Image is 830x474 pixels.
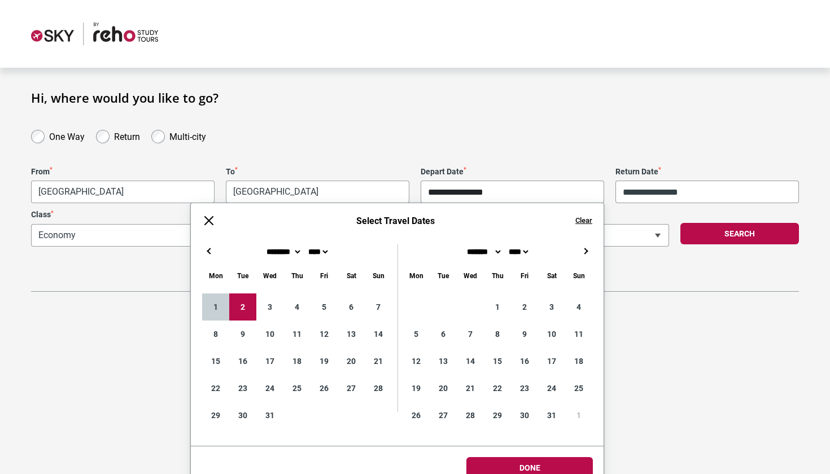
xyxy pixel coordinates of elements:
[403,321,430,348] div: 5
[538,348,565,375] div: 17
[457,402,484,429] div: 28
[430,321,457,348] div: 6
[430,402,457,429] div: 27
[311,321,338,348] div: 12
[169,129,206,142] label: Multi-city
[49,129,85,142] label: One Way
[229,321,256,348] div: 9
[311,375,338,402] div: 26
[457,321,484,348] div: 7
[457,269,484,282] div: Wednesday
[283,293,311,321] div: 4
[615,167,799,177] label: Return Date
[32,181,214,203] span: Melbourne, Australia
[202,321,229,348] div: 8
[430,269,457,282] div: Tuesday
[538,269,565,282] div: Saturday
[511,375,538,402] div: 23
[430,375,457,402] div: 20
[565,402,592,429] div: 1
[403,375,430,402] div: 19
[338,348,365,375] div: 20
[565,269,592,282] div: Sunday
[457,348,484,375] div: 14
[311,293,338,321] div: 5
[202,348,229,375] div: 15
[511,269,538,282] div: Friday
[365,293,392,321] div: 7
[430,348,457,375] div: 13
[256,293,283,321] div: 3
[256,321,283,348] div: 10
[311,269,338,282] div: Friday
[538,321,565,348] div: 10
[283,269,311,282] div: Thursday
[229,402,256,429] div: 30
[283,375,311,402] div: 25
[565,375,592,402] div: 25
[680,223,799,244] button: Search
[511,293,538,321] div: 2
[338,293,365,321] div: 6
[256,348,283,375] div: 17
[256,269,283,282] div: Wednesday
[421,167,604,177] label: Depart Date
[484,348,511,375] div: 15
[31,210,344,220] label: Class
[365,375,392,402] div: 28
[229,375,256,402] div: 23
[31,181,215,203] span: Melbourne, Australia
[31,167,215,177] label: From
[511,402,538,429] div: 30
[226,181,409,203] span: Bangkok, Thailand
[579,244,592,258] button: →
[202,244,216,258] button: ←
[283,321,311,348] div: 11
[202,402,229,429] div: 29
[484,402,511,429] div: 29
[484,269,511,282] div: Thursday
[202,293,229,321] div: 1
[511,348,538,375] div: 16
[338,269,365,282] div: Saturday
[403,402,430,429] div: 26
[229,293,256,321] div: 2
[202,375,229,402] div: 22
[484,321,511,348] div: 8
[31,224,344,247] span: Economy
[565,293,592,321] div: 4
[365,269,392,282] div: Sunday
[338,321,365,348] div: 13
[256,375,283,402] div: 24
[565,348,592,375] div: 18
[311,348,338,375] div: 19
[575,216,592,226] button: Clear
[484,293,511,321] div: 1
[226,167,409,177] label: To
[365,321,392,348] div: 14
[202,269,229,282] div: Monday
[227,216,564,226] h6: Select Travel Dates
[229,348,256,375] div: 16
[32,225,344,246] span: Economy
[229,269,256,282] div: Tuesday
[457,375,484,402] div: 21
[403,269,430,282] div: Monday
[403,348,430,375] div: 12
[31,90,799,105] h1: Hi, where would you like to go?
[338,375,365,402] div: 27
[484,375,511,402] div: 22
[565,321,592,348] div: 11
[256,402,283,429] div: 31
[283,348,311,375] div: 18
[538,375,565,402] div: 24
[538,402,565,429] div: 31
[114,129,140,142] label: Return
[538,293,565,321] div: 3
[511,321,538,348] div: 9
[365,348,392,375] div: 21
